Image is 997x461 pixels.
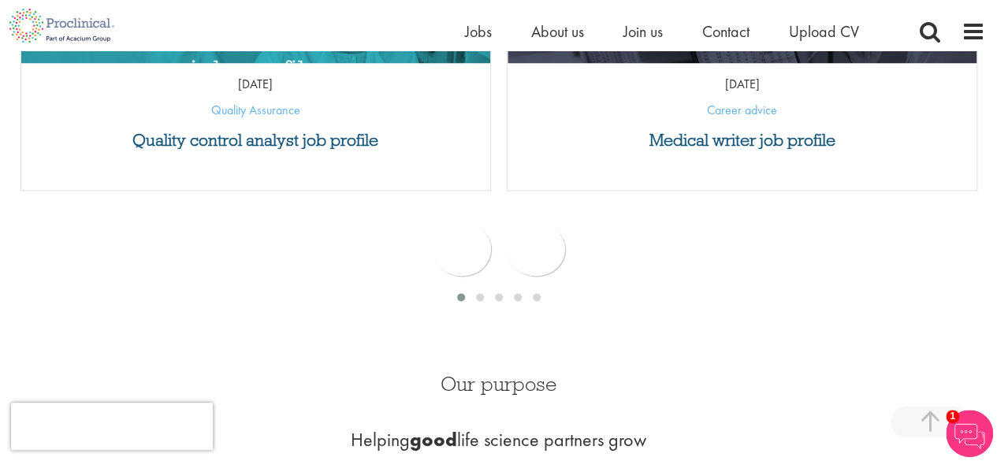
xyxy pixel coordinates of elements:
[946,410,959,423] span: 1
[211,102,300,118] a: Quality Assurance
[410,427,457,452] b: good
[623,21,663,42] a: Join us
[707,102,777,118] a: Career advice
[465,21,492,42] a: Jobs
[946,410,993,457] img: Chatbot
[508,76,977,94] p: [DATE]
[531,21,584,42] a: About us
[789,21,859,42] a: Upload CV
[515,132,969,149] a: Medical writer job profile
[433,222,491,276] div: prev
[178,374,819,394] h3: Our purpose
[11,403,213,450] iframe: reCAPTCHA
[29,132,482,149] a: Quality control analyst job profile
[702,21,750,42] a: Contact
[178,426,819,453] p: Helping life science partners grow
[507,222,565,276] div: next
[21,76,490,94] p: [DATE]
